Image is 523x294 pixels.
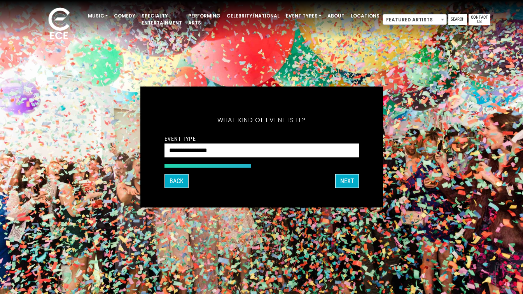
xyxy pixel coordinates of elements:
[383,14,446,25] span: Featured Artists
[164,135,196,142] label: Event Type
[283,9,324,23] a: Event Types
[138,9,185,30] a: Specialty Entertainment
[185,9,224,30] a: Performing Arts
[111,9,138,23] a: Comedy
[469,14,490,25] a: Contact Us
[224,9,283,23] a: Celebrity/National
[164,174,189,188] button: Back
[335,174,359,188] button: Next
[324,9,348,23] a: About
[348,9,383,23] a: Locations
[448,14,467,25] a: Search
[164,106,359,134] h5: What kind of event is it?
[40,5,79,43] img: ece_new_logo_whitev2-1.png
[85,9,111,23] a: Music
